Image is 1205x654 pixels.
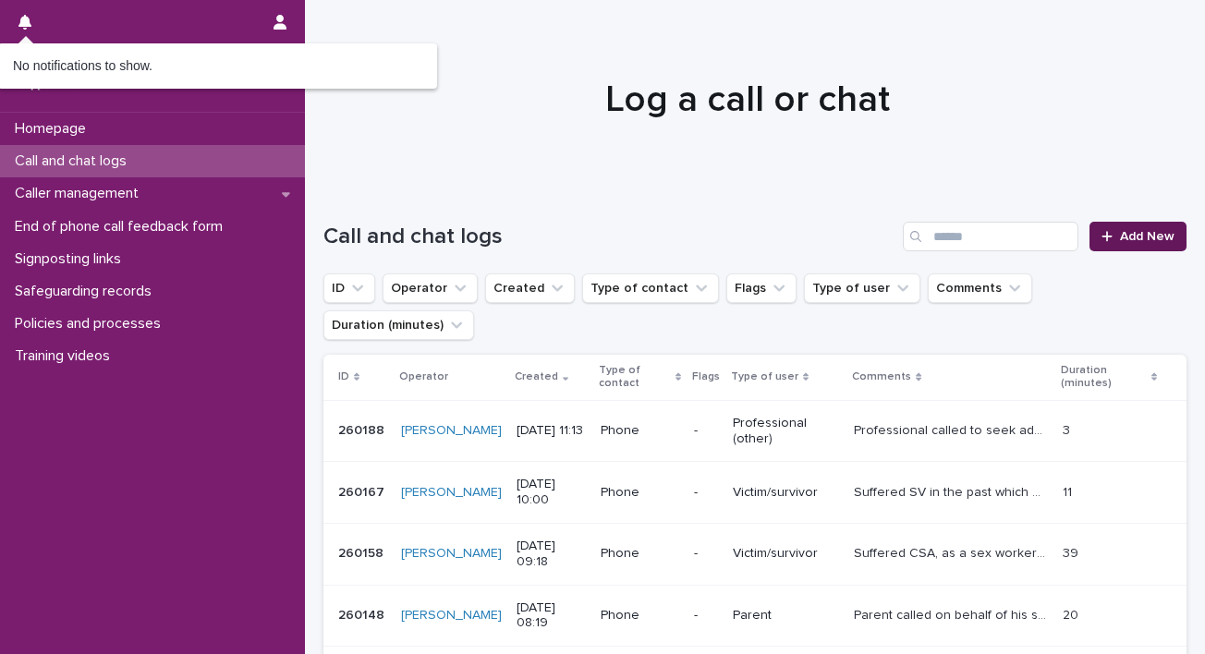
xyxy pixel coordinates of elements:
h1: Call and chat logs [323,224,895,250]
input: Search [903,222,1078,251]
p: Phone [601,423,679,439]
p: 260188 [338,419,388,439]
p: - [694,423,718,439]
p: Victim/survivor [733,485,839,501]
p: Safeguarding records [7,283,166,300]
tr: 260188260188 [PERSON_NAME] [DATE] 11:13Phone-Professional (other)Professional called to seek advi... [323,400,1187,462]
p: Signposting links [7,250,136,268]
p: Duration (minutes) [1061,360,1147,394]
button: Type of user [804,273,920,303]
p: ID [338,367,349,387]
p: 260167 [338,481,388,501]
p: Parent called on behalf of his son who was raped by his friend. Son was badly impacted, became wi... [854,604,1052,624]
p: Homepage [7,120,101,138]
p: Caller management [7,185,153,202]
p: 3 [1063,419,1074,439]
p: Operator [399,367,448,387]
p: 11 [1063,481,1076,501]
button: Flags [726,273,797,303]
button: Comments [928,273,1032,303]
p: No notifications to show. [13,58,422,74]
tr: 260148260148 [PERSON_NAME] [DATE] 08:19Phone-ParentParent called on behalf of his son who was rap... [323,585,1187,647]
p: 260158 [338,542,387,562]
p: Suffered SV in the past which was embarrassing, and is still traumatised, has been triggered by a... [854,481,1052,501]
p: End of phone call feedback form [7,218,237,236]
button: Type of contact [582,273,719,303]
p: Type of contact [599,360,671,394]
p: Policies and processes [7,315,176,333]
p: Training videos [7,347,125,365]
p: Phone [601,485,679,501]
p: 20 [1063,604,1082,624]
a: [PERSON_NAME] [401,485,502,501]
tr: 260167260167 [PERSON_NAME] [DATE] 10:00Phone-Victim/survivorSuffered SV in the past which was emb... [323,462,1187,524]
a: [PERSON_NAME] [401,546,502,562]
button: Operator [383,273,478,303]
p: Phone [601,546,679,562]
p: - [694,546,718,562]
p: Parent [733,608,839,624]
tr: 260158260158 [PERSON_NAME] [DATE] 09:18Phone-Victim/survivorSuffered CSA, as a sex worker was ent... [323,523,1187,585]
a: [PERSON_NAME] [401,608,502,624]
p: [DATE] 08:19 [517,600,586,632]
p: [DATE] 11:13 [517,423,586,439]
p: Phone [601,608,679,624]
p: Professional called to seek advise on options to support a staff member who has suffered sexual v... [854,419,1052,439]
p: Type of user [731,367,798,387]
p: [DATE] 09:18 [517,539,586,570]
button: ID [323,273,375,303]
p: - [694,608,718,624]
span: Add New [1120,230,1175,243]
p: 39 [1063,542,1082,562]
p: Suffered CSA, as a sex worker was entitled to vaccination and never received the whole doses, has... [854,542,1052,562]
p: - [694,485,718,501]
p: Comments [852,367,911,387]
p: Victim/survivor [733,546,839,562]
p: Created [515,367,558,387]
a: Add New [1089,222,1187,251]
button: Created [485,273,575,303]
button: Duration (minutes) [323,310,474,340]
p: Flags [692,367,720,387]
p: [DATE] 10:00 [517,477,586,508]
p: Call and chat logs [7,152,141,170]
h1: Log a call or chat [323,78,1173,122]
p: 260148 [338,604,388,624]
a: [PERSON_NAME] [401,423,502,439]
p: Professional (other) [733,416,839,447]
